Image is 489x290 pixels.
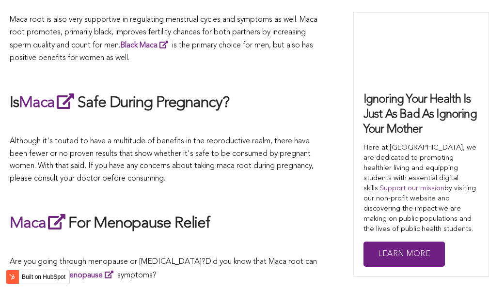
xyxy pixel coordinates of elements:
[10,137,314,183] span: Although it's touted to have a multitude of benefits in the reproductive realm, there have been f...
[10,258,205,266] span: Are you going through menopause or [MEDICAL_DATA]?
[10,92,325,114] h2: Is Safe During Pregnancy?
[6,271,18,283] img: HubSpot sprocket logo
[120,42,158,49] strong: Black Maca
[34,272,117,279] a: alleviate menopause
[120,42,172,49] a: Black Maca
[441,244,489,290] iframe: Chat Widget
[10,16,317,62] span: Maca root is also very supportive in regulating menstrual cycles and symptoms as well. Maca root ...
[18,271,69,283] label: Built on HubSpot
[10,216,68,231] a: Maca
[10,212,325,234] h2: For Menopause Relief
[6,270,70,284] button: Built on HubSpot
[363,242,445,267] a: Learn More
[19,95,78,111] a: Maca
